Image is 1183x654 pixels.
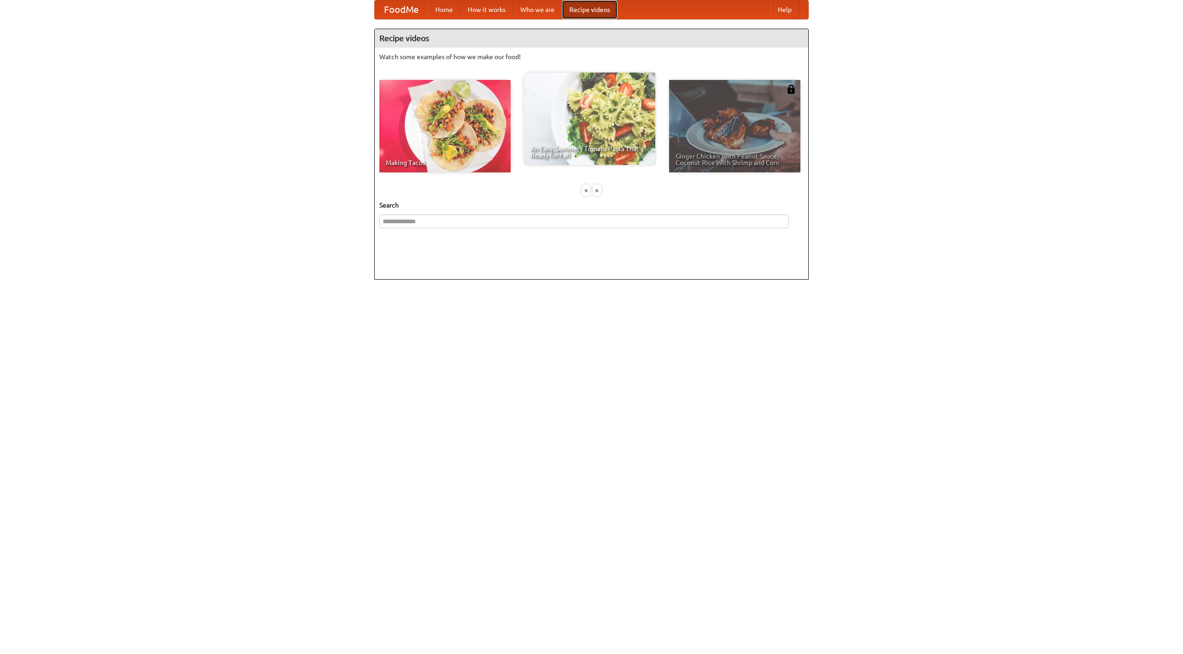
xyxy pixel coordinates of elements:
p: Watch some examples of how we make our food! [379,52,804,61]
div: « [582,184,590,196]
a: Help [770,0,799,19]
a: FoodMe [375,0,428,19]
div: » [593,184,601,196]
a: An Easy, Summery Tomato Pasta That's Ready for Fall [524,73,655,165]
img: 483408.png [787,85,796,94]
span: An Easy, Summery Tomato Pasta That's Ready for Fall [531,146,649,159]
a: Recipe videos [562,0,617,19]
a: Who we are [513,0,562,19]
h5: Search [379,201,804,210]
span: Making Tacos [386,159,504,166]
h4: Recipe videos [375,29,808,48]
a: How it works [460,0,513,19]
a: Home [428,0,460,19]
a: Making Tacos [379,80,511,172]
